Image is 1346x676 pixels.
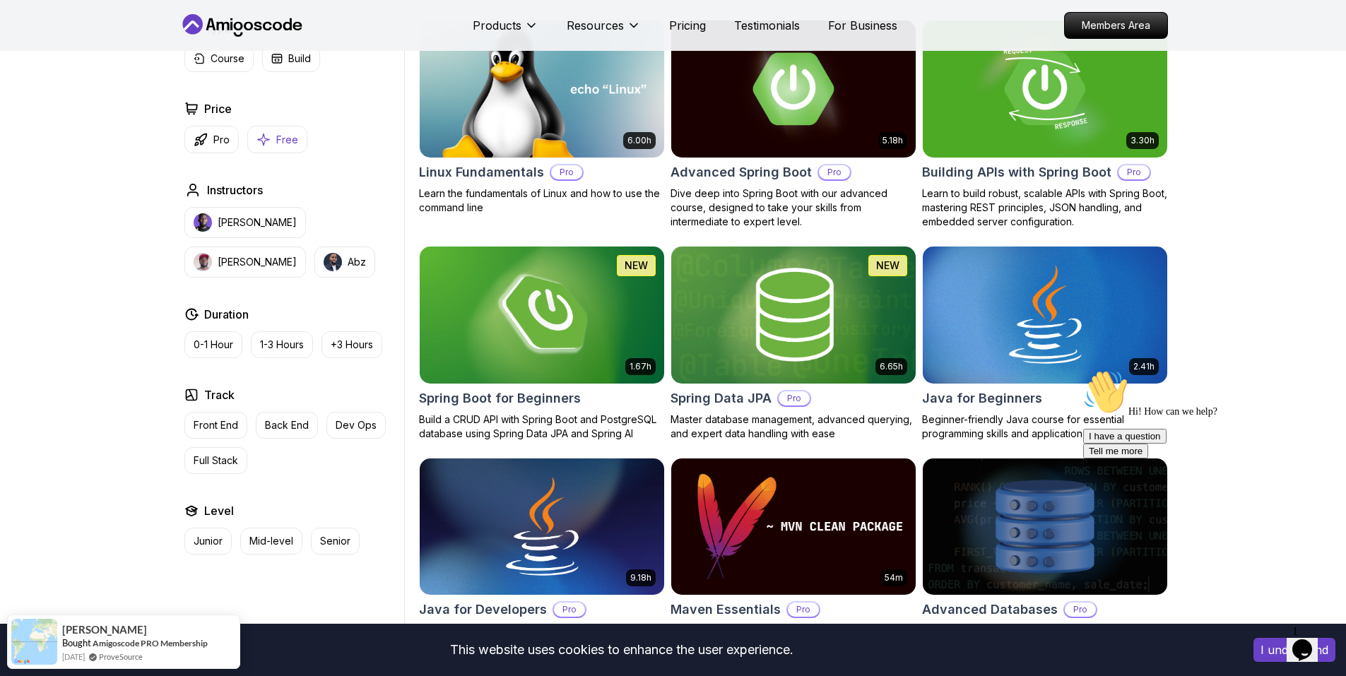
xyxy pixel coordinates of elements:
button: Back End [256,412,318,439]
p: NEW [876,259,899,273]
h2: Spring Boot for Beginners [419,389,581,408]
h2: Java for Beginners [922,389,1042,408]
p: Pro [554,603,585,617]
p: Pro [1118,165,1150,179]
p: [PERSON_NAME] [218,255,297,269]
a: Members Area [1064,12,1168,39]
p: Course [211,52,244,66]
button: 0-1 Hour [184,331,242,358]
p: [PERSON_NAME] [218,215,297,230]
a: Linux Fundamentals card6.00hLinux FundamentalsProLearn the fundamentals of Linux and how to use t... [419,20,665,215]
p: 6.65h [880,361,903,372]
p: Dive deep into Spring Boot with our advanced course, designed to take your skills from intermedia... [671,186,916,229]
button: Accept cookies [1253,638,1335,662]
button: Course [184,45,254,72]
p: NEW [625,259,648,273]
p: Build [288,52,311,66]
img: Building APIs with Spring Boot card [923,20,1167,158]
p: Beginner-friendly Java course for essential programming skills and application development [922,413,1168,441]
p: Pro [1065,603,1096,617]
button: 1-3 Hours [251,331,313,358]
img: Maven Essentials card [671,458,916,595]
p: 9.18h [630,572,651,583]
p: Dev Ops [336,418,377,432]
p: Members Area [1065,13,1167,38]
button: Senior [311,528,360,555]
p: 6.00h [627,135,651,146]
a: Pricing [669,17,706,34]
button: Full Stack [184,447,247,474]
button: Build [262,45,320,72]
p: Abz [348,255,366,269]
button: Tell me more [6,80,71,95]
img: Linux Fundamentals card [420,20,664,158]
button: Dev Ops [326,412,386,439]
a: ProveSource [99,651,143,663]
a: Java for Developers card9.18hJava for DevelopersProLearn advanced Java concepts to build scalable... [419,458,665,653]
span: [DATE] [62,651,85,663]
p: +3 Hours [331,338,373,352]
p: 5.18h [882,135,903,146]
p: Front End [194,418,238,432]
button: Free [247,126,307,153]
a: Java for Beginners card2.41hJava for BeginnersBeginner-friendly Java course for essential program... [922,246,1168,441]
p: Products [473,17,521,34]
h2: Java for Developers [419,600,547,619]
p: Pro [551,165,582,179]
span: Bought [62,637,91,648]
p: Back End [265,418,309,432]
p: 3.30h [1130,135,1155,146]
p: 1.67h [630,361,651,372]
h2: Instructors [207,182,263,198]
button: Front End [184,412,247,439]
h2: Price [204,100,232,117]
h2: Level [204,502,234,519]
button: I have a question [6,65,89,80]
button: instructor img[PERSON_NAME] [184,247,306,278]
a: Spring Boot for Beginners card1.67hNEWSpring Boot for BeginnersBuild a CRUD API with Spring Boot ... [419,246,665,441]
button: instructor img[PERSON_NAME] [184,207,306,238]
p: Pro [819,165,850,179]
img: Advanced Spring Boot card [671,20,916,158]
p: 1-3 Hours [260,338,304,352]
p: Full Stack [194,453,238,468]
a: Amigoscode PRO Membership [93,638,208,648]
h2: Linux Fundamentals [419,162,544,182]
h2: Duration [204,306,249,323]
img: Spring Boot for Beginners card [420,247,664,384]
a: Testimonials [734,17,800,34]
a: Maven Essentials card54mMaven EssentialsProLearn how to use Maven to build and manage your Java p... [671,458,916,653]
p: Learn to build robust, scalable APIs with Spring Boot, mastering REST principles, JSON handling, ... [922,186,1168,229]
h2: Advanced Databases [922,600,1058,619]
iframe: chat widget [1078,364,1332,612]
button: Resources [567,17,641,45]
div: This website uses cookies to enhance the user experience. [11,634,1232,665]
p: Pro [213,133,230,147]
p: Learn the fundamentals of Linux and how to use the command line [419,186,665,215]
p: Senior [320,534,350,548]
button: Mid-level [240,528,302,555]
h2: Track [204,386,235,403]
button: Products [473,17,538,45]
button: Pro [184,126,239,153]
span: [PERSON_NAME] [62,624,147,636]
img: instructor img [194,213,212,232]
a: Building APIs with Spring Boot card3.30hBuilding APIs with Spring BootProLearn to build robust, s... [922,20,1168,229]
p: Junior [194,534,223,548]
button: Junior [184,528,232,555]
a: For Business [828,17,897,34]
button: +3 Hours [321,331,382,358]
p: Mid-level [249,534,293,548]
h2: Spring Data JPA [671,389,772,408]
img: Spring Data JPA card [671,247,916,384]
iframe: chat widget [1287,619,1332,662]
p: 54m [885,572,903,583]
img: Java for Beginners card [923,247,1167,384]
h2: Maven Essentials [671,600,781,619]
img: Java for Developers card [420,458,664,595]
button: instructor imgAbz [314,247,375,278]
